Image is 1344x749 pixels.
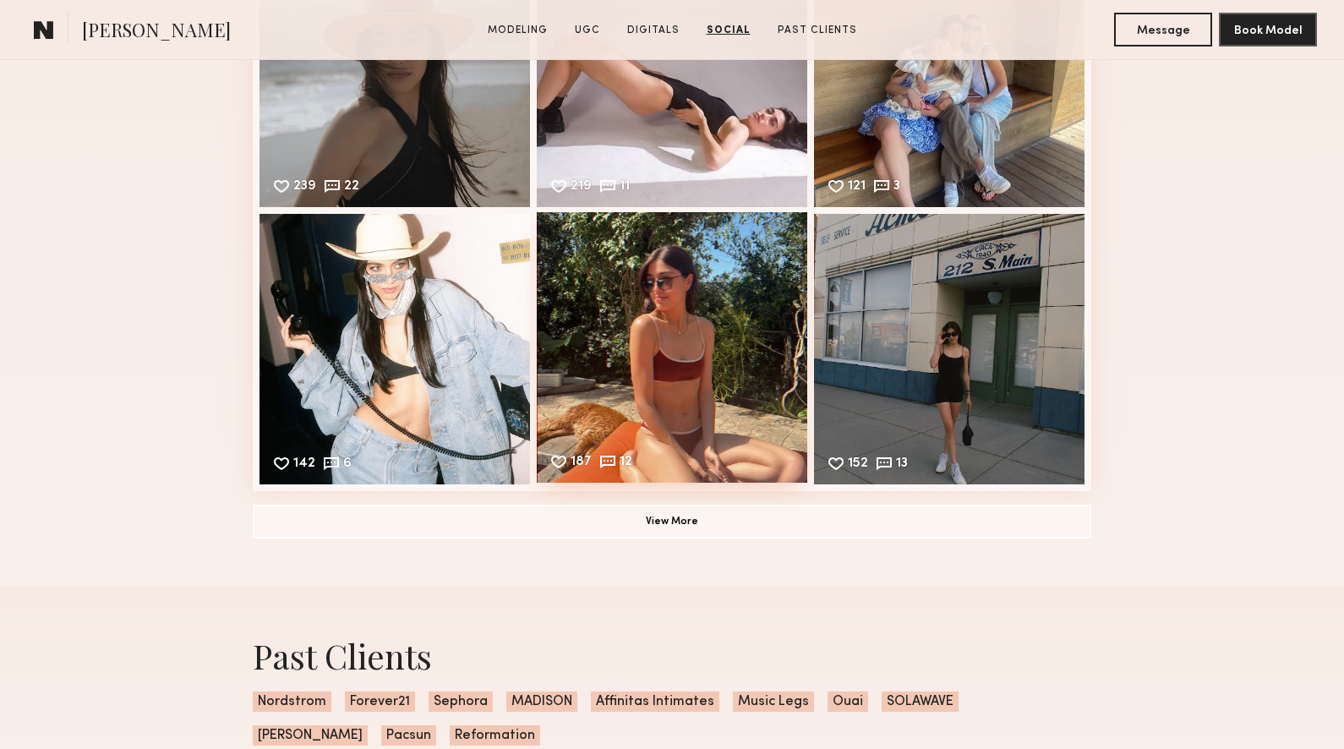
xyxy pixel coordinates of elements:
a: Social [700,23,757,38]
div: 11 [620,180,630,195]
span: Sephora [429,692,493,712]
a: Digitals [620,23,686,38]
a: UGC [568,23,607,38]
span: [PERSON_NAME] [82,17,231,46]
div: 3 [893,180,900,195]
span: Reformation [450,725,540,746]
span: Nordstrom [253,692,331,712]
span: Forever21 [345,692,415,712]
button: Message [1114,13,1212,46]
div: 12 [620,456,632,471]
div: 121 [848,180,866,195]
div: 187 [571,456,592,471]
div: 152 [848,457,868,473]
span: Music Legs [733,692,814,712]
a: Book Model [1219,22,1317,36]
button: Book Model [1219,13,1317,46]
span: Affinitas Intimates [591,692,719,712]
div: 142 [293,457,315,473]
div: 13 [896,457,908,473]
div: 219 [571,180,592,195]
div: 22 [344,180,359,195]
div: Past Clients [253,633,1091,678]
button: View More [253,505,1091,539]
span: SOLAWAVE [882,692,959,712]
div: 239 [293,180,316,195]
span: Ouai [828,692,868,712]
span: MADISON [506,692,577,712]
a: Past Clients [771,23,864,38]
span: Pacsun [381,725,436,746]
div: 6 [343,457,352,473]
span: [PERSON_NAME] [253,725,368,746]
a: Modeling [481,23,555,38]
